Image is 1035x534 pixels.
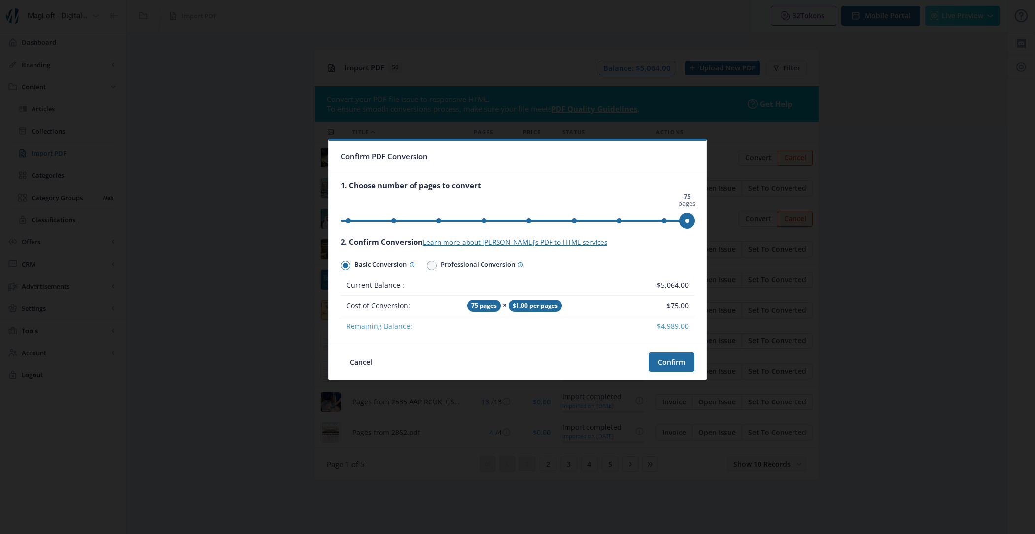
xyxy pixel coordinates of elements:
[437,258,523,272] span: Professional Conversion
[627,316,694,336] td: $4,989.00
[423,238,607,247] a: Learn more about [PERSON_NAME]’s PDF to HTML services
[341,275,461,296] td: Current Balance :
[509,300,562,312] span: $1.00 per pages
[679,213,695,229] span: ngx-slider
[677,192,697,208] span: pages
[684,192,690,200] strong: 75
[341,220,694,222] ngx-slider: ngx-slider
[649,352,694,372] button: Confirm
[341,296,461,316] td: Cost of Conversion:
[341,237,694,247] div: 2. Confirm Conversion
[341,352,381,372] button: Cancel
[627,275,694,296] td: $5,064.00
[350,258,415,272] span: Basic Conversion
[467,300,501,312] span: 75 pages
[503,300,507,310] strong: ×
[627,296,694,316] td: $75.00
[341,180,694,190] div: 1. Choose number of pages to convert
[341,316,461,336] td: Remaining Balance:
[329,141,706,172] nb-card-header: Confirm PDF Conversion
